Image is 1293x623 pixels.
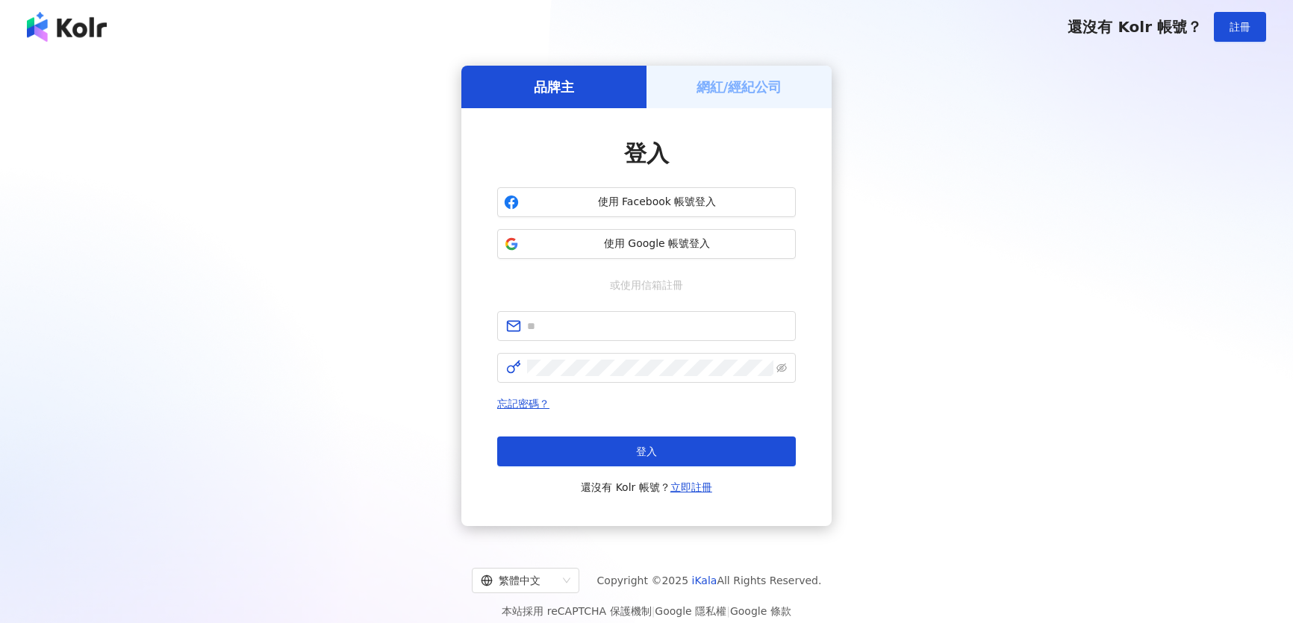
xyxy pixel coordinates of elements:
[497,436,796,466] button: 登入
[655,605,726,617] a: Google 隱私權
[597,572,822,589] span: Copyright © 2025 All Rights Reserved.
[636,445,657,457] span: 登入
[534,78,574,96] h5: 品牌主
[1068,18,1202,36] span: 還沒有 Kolr 帳號？
[497,398,549,410] a: 忘記密碼？
[730,605,791,617] a: Google 條款
[481,569,557,592] div: 繁體中文
[1230,21,1250,33] span: 註冊
[776,363,787,373] span: eye-invisible
[624,140,669,166] span: 登入
[502,602,791,620] span: 本站採用 reCAPTCHA 保護機制
[697,78,782,96] h5: 網紅/經紀公司
[27,12,107,42] img: logo
[692,575,717,586] a: iKala
[670,481,712,493] a: 立即註冊
[525,195,789,210] span: 使用 Facebook 帳號登入
[525,237,789,251] span: 使用 Google 帳號登入
[652,605,655,617] span: |
[497,187,796,217] button: 使用 Facebook 帳號登入
[726,605,730,617] span: |
[497,229,796,259] button: 使用 Google 帳號登入
[599,277,694,293] span: 或使用信箱註冊
[581,478,712,496] span: 還沒有 Kolr 帳號？
[1214,12,1266,42] button: 註冊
